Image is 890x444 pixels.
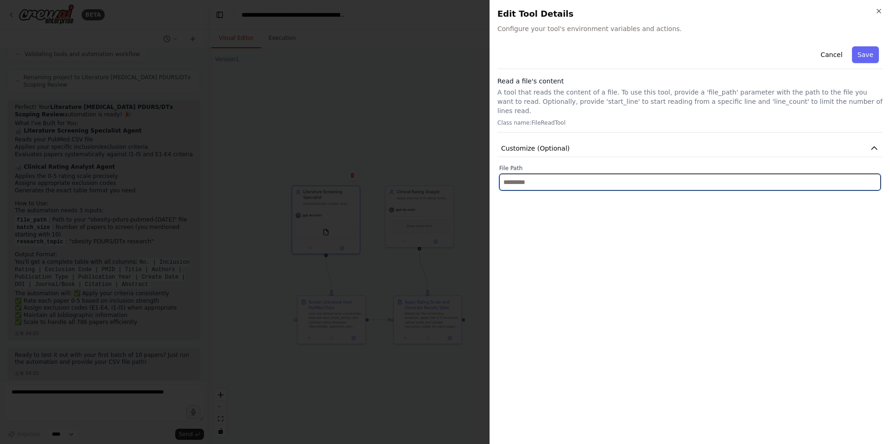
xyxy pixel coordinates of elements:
[497,140,883,157] button: Customize (Optional)
[852,46,879,63] button: Save
[497,24,883,33] span: Configure your tool's environment variables and actions.
[497,88,883,115] p: A tool that reads the content of a file. To use this tool, provide a 'file_path' parameter with t...
[501,144,570,153] span: Customize (Optional)
[497,7,883,20] h2: Edit Tool Details
[497,76,883,86] h3: Read a file's content
[499,165,881,172] label: File Path
[815,46,848,63] button: Cancel
[497,119,883,127] p: Class name: FileReadTool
